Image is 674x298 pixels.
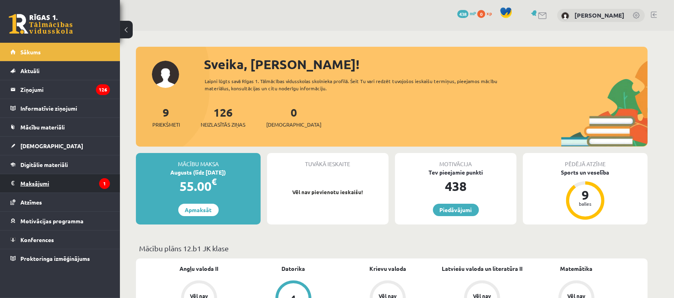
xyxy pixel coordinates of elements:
div: 9 [573,189,597,201]
a: [PERSON_NAME] [574,11,624,19]
legend: Informatīvie ziņojumi [20,99,110,117]
span: [DEMOGRAPHIC_DATA] [266,121,321,129]
span: xp [487,10,492,16]
a: Digitālie materiāli [10,155,110,174]
div: Sports un veselība [523,168,648,177]
a: Aktuāli [10,62,110,80]
a: 0 xp [477,10,496,16]
a: Sports un veselība 9 balles [523,168,648,221]
span: Mācību materiāli [20,123,65,131]
img: Milāna Viktorija Berkevica [561,12,569,20]
span: Sākums [20,48,41,56]
a: [DEMOGRAPHIC_DATA] [10,137,110,155]
a: Sākums [10,43,110,61]
span: Neizlasītās ziņas [201,121,245,129]
a: Apmaksāt [178,204,219,216]
span: mP [470,10,476,16]
a: 9Priekšmeti [152,105,180,129]
legend: Maksājumi [20,174,110,193]
a: 126Neizlasītās ziņas [201,105,245,129]
a: Angļu valoda II [180,264,219,273]
i: 1 [99,178,110,189]
a: Datorika [282,264,305,273]
legend: Ziņojumi [20,80,110,99]
span: Atzīmes [20,199,42,206]
div: Tuvākā ieskaite [267,153,389,168]
div: balles [573,201,597,206]
a: Proktoringa izmēģinājums [10,249,110,268]
i: 126 [96,84,110,95]
span: Priekšmeti [152,121,180,129]
a: Rīgas 1. Tālmācības vidusskola [9,14,73,34]
p: Vēl nav pievienotu ieskaišu! [271,188,385,196]
span: 0 [477,10,485,18]
span: [DEMOGRAPHIC_DATA] [20,142,83,149]
div: 55.00 [136,177,261,196]
div: 438 [395,177,516,196]
p: Mācību plāns 12.b1 JK klase [139,243,644,254]
a: Piedāvājumi [433,204,479,216]
a: Latviešu valoda un literatūra II [442,264,522,273]
div: Mācību maksa [136,153,261,168]
a: Matemātika [560,264,593,273]
a: Mācību materiāli [10,118,110,136]
span: Motivācijas programma [20,217,84,224]
a: Atzīmes [10,193,110,211]
a: Motivācijas programma [10,212,110,230]
a: Krievu valoda [369,264,406,273]
span: Konferences [20,236,54,243]
div: Augusts (līdz [DATE]) [136,168,261,177]
span: Aktuāli [20,67,40,74]
div: Sveika, [PERSON_NAME]! [204,55,648,74]
span: Digitālie materiāli [20,161,68,168]
a: 0[DEMOGRAPHIC_DATA] [266,105,321,129]
div: Motivācija [395,153,516,168]
a: Ziņojumi126 [10,80,110,99]
span: € [212,176,217,187]
a: Informatīvie ziņojumi [10,99,110,117]
div: Pēdējā atzīme [523,153,648,168]
a: 438 mP [457,10,476,16]
a: Maksājumi1 [10,174,110,193]
a: Konferences [10,230,110,249]
span: 438 [457,10,469,18]
div: Tev pieejamie punkti [395,168,516,177]
div: Laipni lūgts savā Rīgas 1. Tālmācības vidusskolas skolnieka profilā. Šeit Tu vari redzēt tuvojošo... [205,77,512,92]
span: Proktoringa izmēģinājums [20,255,90,262]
